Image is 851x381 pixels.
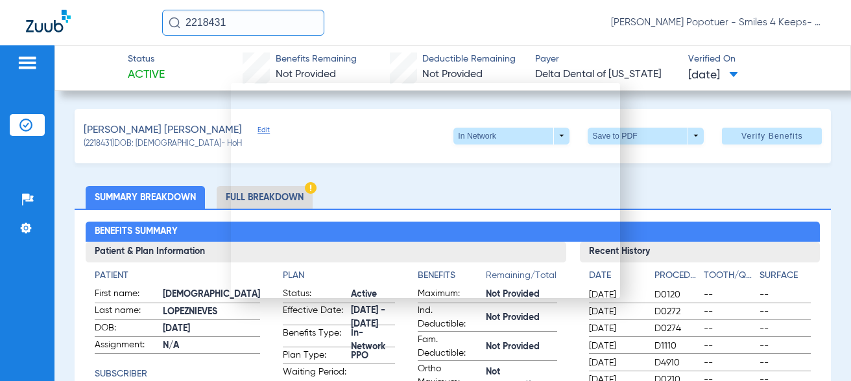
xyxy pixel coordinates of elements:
span: Benefits Remaining [276,52,357,66]
span: First name: [95,287,158,303]
app-breakdown-title: Surface [760,269,811,287]
span: [DEMOGRAPHIC_DATA] [163,288,260,301]
span: Status [128,52,165,66]
span: D0274 [654,322,699,335]
h3: Recent History [580,242,820,262]
span: -- [704,340,755,352]
span: Not Provided [486,311,557,325]
span: [DATE] [163,322,260,336]
h4: Subscriber [95,367,260,381]
span: Last name: [95,304,158,319]
span: D1110 [654,340,699,352]
span: [DATE] [688,67,738,84]
span: Not Provided [422,69,483,80]
span: -- [704,305,755,318]
span: Active [128,67,165,83]
h4: Surface [760,269,811,283]
input: Search for patients [162,10,324,36]
h4: Tooth/Quad [704,269,755,283]
h2: Benefits Summary [86,222,820,242]
li: Summary Breakdown [86,186,205,209]
span: LOPEZNIEVES [163,305,260,319]
span: Not Provided [486,340,557,354]
span: N/A [163,339,260,352]
span: (2218431) DOB: [DEMOGRAPHIC_DATA] - HoH [84,139,242,150]
span: Ind. Deductible: [418,304,481,331]
iframe: Chat Widget [786,319,851,381]
span: Plan Type: [283,349,346,364]
span: -- [704,356,755,369]
span: DOB: [95,321,158,337]
span: -- [760,340,811,352]
span: Deductible Remaining [422,52,516,66]
span: -- [760,288,811,301]
img: hamburger-icon [17,55,38,71]
span: [DATE] [589,322,643,335]
span: Fam. Deductible: [418,333,481,360]
span: [PERSON_NAME] Popotuer - Smiles 4 Keeps- Allentown OS | Abra Dental [611,16,825,29]
h4: Procedure [654,269,699,283]
span: D4910 [654,356,699,369]
span: D0272 [654,305,699,318]
span: Assignment: [95,338,158,354]
span: -- [704,288,755,301]
span: -- [760,356,811,369]
span: Verified On [688,52,830,66]
h4: Patient [95,269,260,283]
span: -- [760,305,811,318]
span: [DATE] - [DATE] [351,311,394,325]
img: Zuub Logo [26,10,71,32]
img: Search Icon [169,17,180,29]
span: Effective Date: [283,304,346,325]
span: PPO [351,349,394,363]
span: Payer [535,52,677,66]
span: [DATE] [589,340,643,352]
span: -- [704,322,755,335]
span: D0120 [654,288,699,301]
span: Not Provided [276,69,336,80]
span: [DATE] [589,305,643,318]
span: Benefits Type: [283,327,346,347]
span: In-Network [351,333,394,347]
span: [PERSON_NAME] [PERSON_NAME] [84,122,242,139]
h3: Patient & Plan Information [86,242,566,262]
span: -- [760,322,811,335]
span: Delta Dental of [US_STATE] [535,67,677,83]
span: [DATE] [589,356,643,369]
span: Verify Benefits [741,131,803,141]
app-breakdown-title: Procedure [654,269,699,287]
li: Full Breakdown [217,186,313,209]
app-breakdown-title: Tooth/Quad [704,269,755,287]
